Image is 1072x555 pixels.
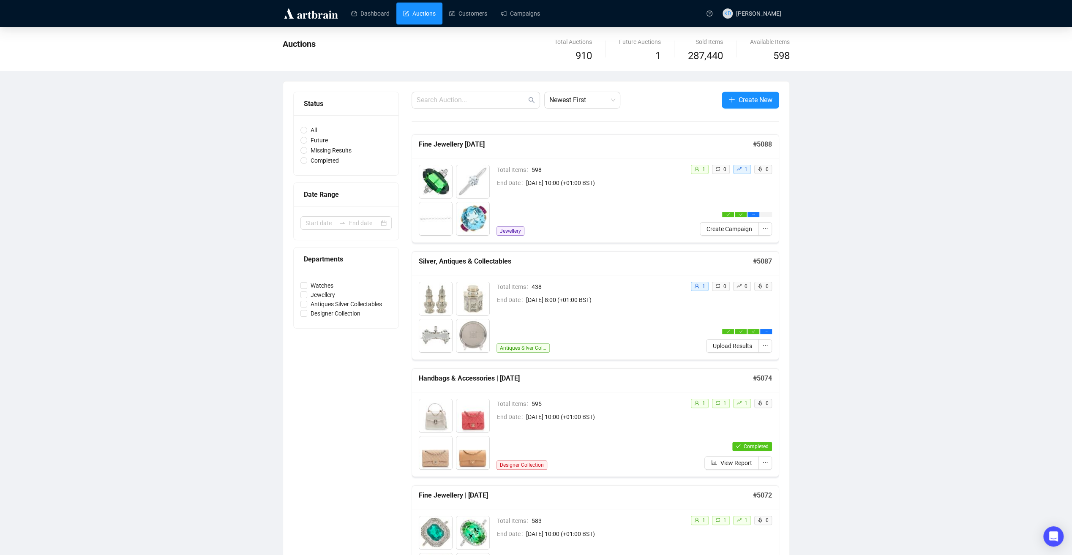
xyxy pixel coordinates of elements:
span: 1 [745,517,747,523]
span: Antiques Silver Collectables [496,343,550,353]
img: 3_1.jpg [419,202,452,235]
span: 0 [766,166,769,172]
h5: Handbags & Accessories | [DATE] [419,373,753,384]
input: End date [349,218,379,228]
span: 1 [723,517,726,523]
a: Silver, Antiques & Collectables#5087Total Items438End Date[DATE] 8:00 (+01:00 BST)Antiques Silver... [412,251,779,360]
span: View Report [720,458,752,468]
img: 1_1.jpg [419,165,452,198]
span: check [736,443,741,449]
span: KD [724,9,731,18]
span: rise [736,400,742,405]
button: View Report [704,456,759,470]
span: retweet [715,400,720,405]
a: Dashboard [351,3,390,24]
h5: Fine Jewellery [DATE] [419,139,753,150]
span: user [694,166,699,171]
span: rocket [758,517,763,522]
div: Future Auctions [619,37,661,46]
img: 2_1.jpg [456,399,489,432]
img: 4_1.jpg [456,202,489,235]
a: Customers [449,3,487,24]
span: Antiques Silver Collectables [307,299,385,309]
img: 1_1.jpg [419,399,452,432]
div: Total Auctions [554,37,592,46]
span: retweet [715,166,720,171]
span: 583 [532,516,684,525]
span: Jewellery [496,226,524,236]
span: 910 [576,50,592,62]
span: check [726,330,730,333]
span: 1 [745,400,747,406]
span: 438 [532,282,684,291]
button: Create Campaign [700,222,759,236]
img: 1_1.jpg [419,282,452,315]
div: Date Range [304,189,388,200]
span: rise [736,517,742,522]
span: user [694,400,699,405]
span: 1 [702,166,705,172]
button: Upload Results [706,339,759,353]
span: check [739,213,742,216]
span: Future [307,136,331,145]
span: Create New [739,95,772,105]
a: Fine Jewellery [DATE]#5088Total Items598End Date[DATE] 10:00 (+01:00 BST)Jewelleryuser1retweet0ri... [412,134,779,243]
span: to [339,220,346,226]
span: rocket [758,166,763,171]
span: check [752,330,755,333]
span: 0 [745,283,747,289]
img: 2_1.jpg [456,165,489,198]
span: ellipsis [764,330,768,333]
div: Departments [304,254,388,264]
span: All [307,125,320,135]
a: Campaigns [501,3,540,24]
span: plus [728,96,735,103]
span: ellipsis [762,460,768,465]
span: Total Items [497,516,532,525]
div: Open Intercom Messenger [1043,526,1064,547]
span: 0 [723,283,726,289]
img: 2_1.jpg [456,516,489,549]
h5: Silver, Antiques & Collectables [419,256,753,267]
span: check [726,213,730,216]
span: ellipsis [762,226,768,231]
button: Create New [722,92,779,109]
a: Auctions [403,3,436,24]
span: rocket [758,400,763,405]
span: user [694,283,699,288]
img: 4_1.jpg [456,319,489,352]
span: 1 [702,400,705,406]
div: Sold Items [688,37,723,46]
span: [DATE] 10:00 (+01:00 BST) [526,529,684,539]
span: 1 [723,400,726,406]
span: bar-chart [711,460,717,465]
img: 3_1.jpg [419,436,452,469]
span: rocket [758,283,763,288]
h5: # 5074 [753,373,772,384]
span: Missing Results [307,146,355,155]
span: rise [736,283,742,288]
span: 287,440 [688,48,723,64]
span: 1 [702,517,705,523]
span: [DATE] 8:00 (+01:00 BST) [526,295,684,305]
span: End Date [497,295,526,305]
span: [DATE] 10:00 (+01:00 BST) [526,412,684,422]
span: Designer Collection [307,309,364,318]
span: Upload Results [713,341,752,351]
span: Auctions [283,39,316,49]
span: 598 [532,165,684,174]
span: 1 [655,50,661,62]
span: retweet [715,517,720,522]
a: Handbags & Accessories | [DATE]#5074Total Items595End Date[DATE] 10:00 (+01:00 BST)Designer Colle... [412,368,779,477]
span: retweet [715,283,720,288]
span: 598 [773,50,790,62]
span: [DATE] 10:00 (+01:00 BST) [526,178,684,188]
img: 2_1.jpg [456,282,489,315]
span: swap-right [339,220,346,226]
span: 0 [766,400,769,406]
h5: # 5088 [753,139,772,150]
span: question-circle [706,11,712,16]
span: Completed [744,443,769,449]
span: Designer Collection [496,460,547,470]
span: rise [736,166,742,171]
